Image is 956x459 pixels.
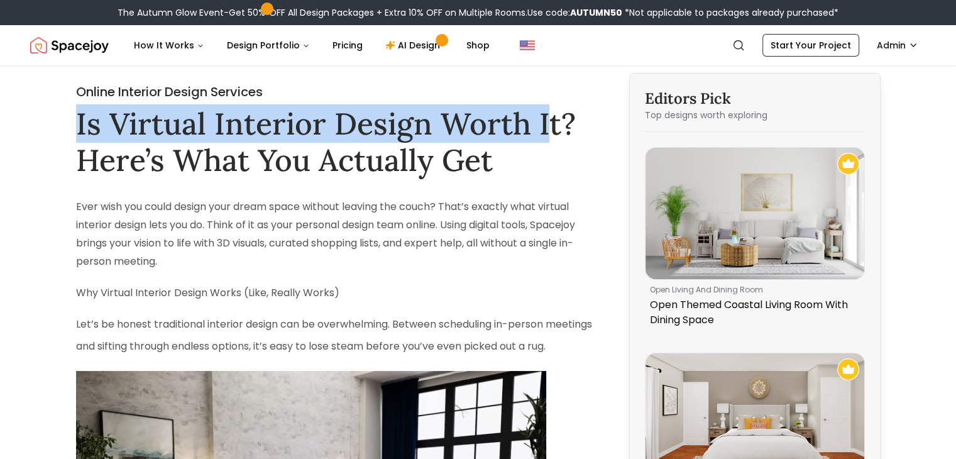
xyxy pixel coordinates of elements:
[837,153,859,175] img: Recommended Spacejoy Design - Open Themed Coastal Living Room With Dining Space
[645,89,865,109] h3: Editors Pick
[30,33,109,58] img: Spacejoy Logo
[570,6,622,19] b: AUTUMN50
[30,25,926,65] nav: Global
[837,358,859,380] img: Recommended Spacejoy Design - A Bright Transitional Rustic Bedroom
[76,198,596,270] p: Ever wish you could design your dream space without leaving the couch? That’s exactly what virtua...
[645,109,865,121] p: Top designs worth exploring
[118,6,838,19] div: The Autumn Glow Event-Get 50% OFF All Design Packages + Extra 10% OFF on Multiple Rooms.
[520,38,535,53] img: United States
[30,33,109,58] a: Spacejoy
[76,316,596,358] p: Let’s be honest traditional interior design can be overwhelming. Between scheduling in-person mee...
[527,6,622,19] span: Use code:
[646,148,864,279] img: Open Themed Coastal Living Room With Dining Space
[124,33,500,58] nav: Main
[217,33,320,58] button: Design Portfolio
[456,33,500,58] a: Shop
[762,34,859,57] a: Start Your Project
[76,83,596,101] h2: Online Interior Design Services
[650,285,855,295] p: open living and dining room
[622,6,838,19] span: *Not applicable to packages already purchased*
[76,106,596,178] h1: Is Virtual Interior Design Worth It? Here’s What You Actually Get
[76,284,596,302] p: Why Virtual Interior Design Works (Like, Really Works)
[124,33,214,58] button: How It Works
[869,34,926,57] button: Admin
[375,33,454,58] a: AI Design
[650,297,855,328] p: Open Themed Coastal Living Room With Dining Space
[645,147,865,333] a: Open Themed Coastal Living Room With Dining SpaceRecommended Spacejoy Design - Open Themed Coasta...
[322,33,373,58] a: Pricing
